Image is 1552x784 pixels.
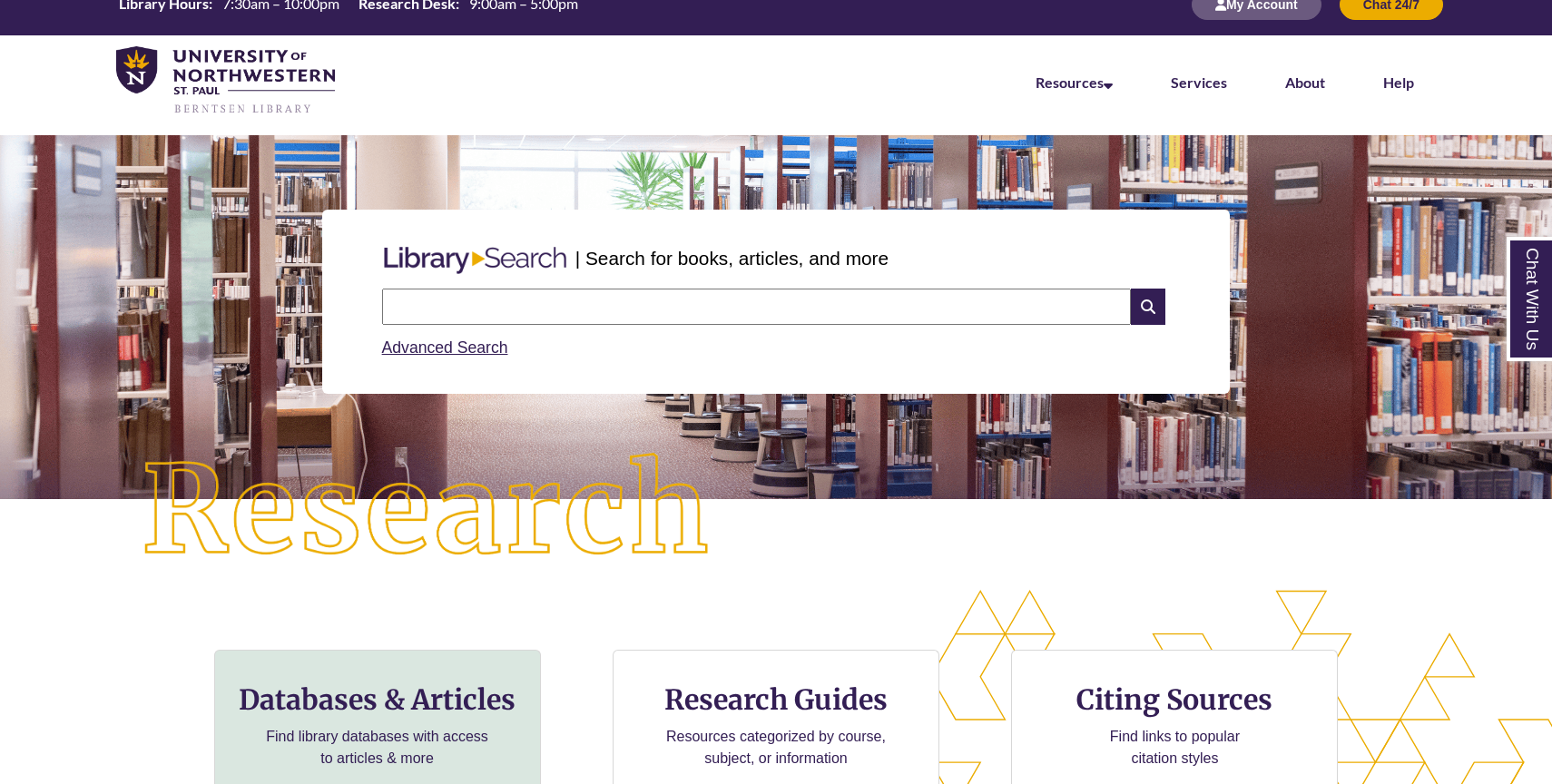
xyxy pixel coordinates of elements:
a: About [1285,73,1325,91]
h3: Research Guides [628,682,924,717]
a: Help [1383,73,1414,91]
a: Resources [1036,73,1113,91]
a: Advanced Search [382,338,508,357]
p: Find library databases with access to articles & more [259,726,496,769]
p: Find links to popular citation styles [1086,726,1263,769]
i: Search [1131,289,1165,325]
img: UNWSP Library Logo [116,46,335,115]
p: Resources categorized by course, subject, or information [658,726,895,769]
p: | Search for books, articles, and more [575,244,889,272]
a: Services [1171,73,1227,91]
h3: Databases & Articles [230,682,526,717]
h3: Citing Sources [1065,682,1286,717]
img: Research [78,390,777,632]
img: Libary Search [375,240,575,281]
